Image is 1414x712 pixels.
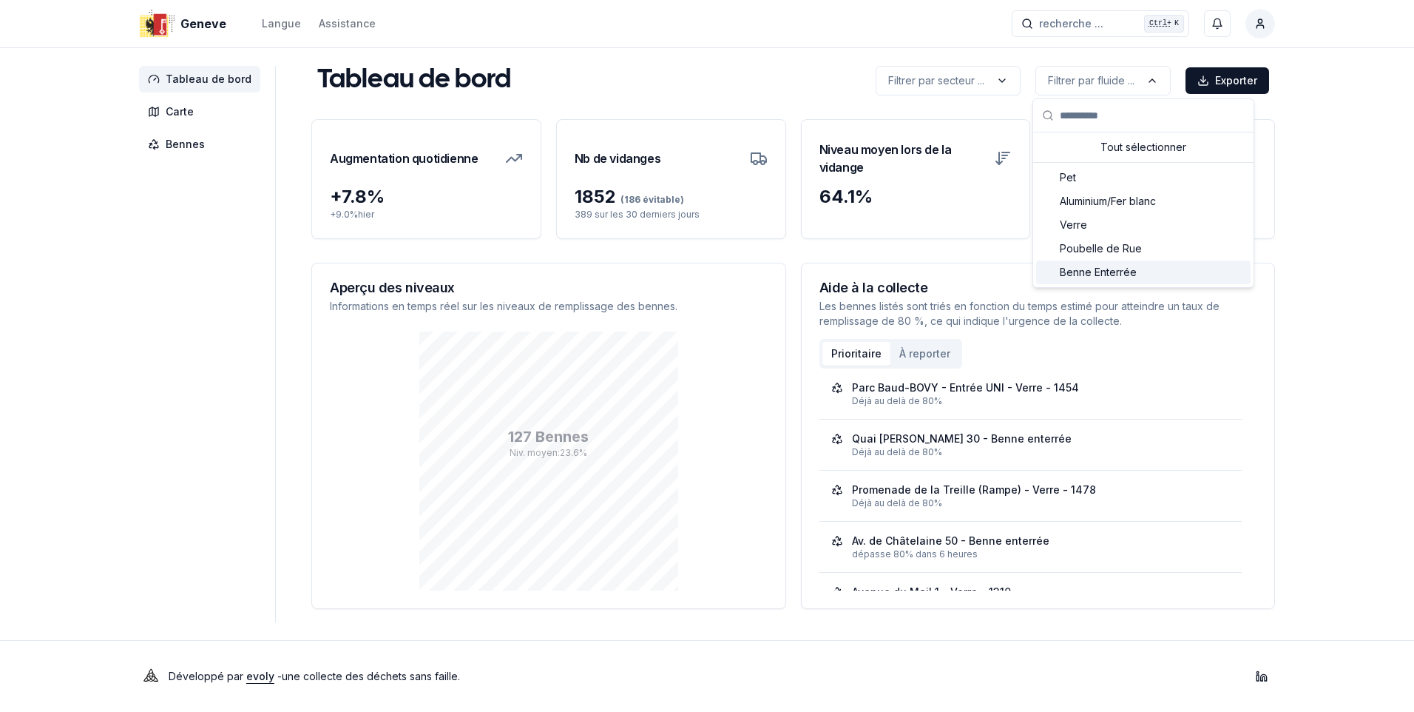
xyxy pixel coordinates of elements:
span: Aluminium/Fer blanc [1060,194,1156,209]
span: Pet [1060,170,1076,185]
div: Tout sélectionner [1036,135,1251,159]
span: Verre [1060,218,1087,232]
span: Benne Enterrée [1060,265,1137,280]
span: Poubelle de Rue [1060,241,1142,256]
div: label [1032,98,1254,288]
